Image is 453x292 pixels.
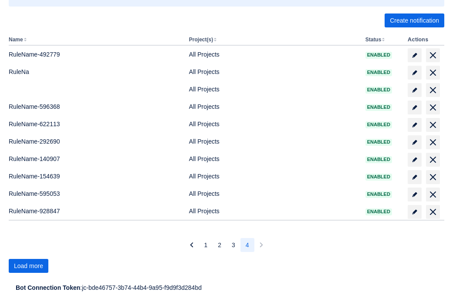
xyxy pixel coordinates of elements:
span: Enabled [365,140,392,144]
div: All Projects [189,207,358,215]
div: All Projects [189,85,358,94]
button: Next [254,238,268,252]
button: Page 4 [240,238,254,252]
span: delete [428,67,438,78]
div: RuleName-154639 [9,172,182,181]
span: edit [411,191,418,198]
button: Status [365,37,382,43]
span: edit [411,104,418,111]
span: edit [411,69,418,76]
span: edit [411,87,418,94]
div: RuleName-492779 [9,50,182,59]
div: RuleName-595053 [9,189,182,198]
span: delete [428,207,438,217]
span: delete [428,50,438,60]
button: Page 1 [199,238,213,252]
div: All Projects [189,189,358,198]
span: delete [428,172,438,182]
span: edit [411,52,418,59]
span: Enabled [365,87,392,92]
div: All Projects [189,67,358,76]
div: RuleName-140907 [9,154,182,163]
div: RuleNa [9,67,182,76]
span: Enabled [365,157,392,162]
div: RuleName-292690 [9,137,182,146]
div: All Projects [189,137,358,146]
span: Enabled [365,105,392,110]
span: delete [428,85,438,95]
span: delete [428,154,438,165]
nav: Pagination [185,238,268,252]
span: edit [411,208,418,215]
span: 4 [246,238,249,252]
span: Load more [14,259,43,273]
button: Page 2 [213,238,226,252]
span: Enabled [365,192,392,197]
button: Create notification [385,13,444,27]
span: Create notification [390,13,439,27]
button: Load more [9,259,48,273]
span: Enabled [365,175,392,179]
div: All Projects [189,172,358,181]
span: edit [411,156,418,163]
span: edit [411,139,418,146]
div: All Projects [189,154,358,163]
th: Actions [404,34,444,46]
span: edit [411,174,418,181]
div: : jc-bde46757-3b74-44b4-9a95-f9d9f3d284bd [16,283,437,292]
button: Name [9,37,23,43]
span: delete [428,102,438,113]
div: RuleName-928847 [9,207,182,215]
button: Project(s) [189,37,213,43]
span: 2 [218,238,221,252]
div: RuleName-622113 [9,120,182,128]
span: edit [411,121,418,128]
span: delete [428,137,438,148]
span: Enabled [365,122,392,127]
span: 1 [204,238,207,252]
span: Enabled [365,53,392,57]
span: 3 [232,238,235,252]
span: Enabled [365,70,392,75]
button: Page 3 [226,238,240,252]
span: delete [428,189,438,200]
div: RuleName-596368 [9,102,182,111]
span: Enabled [365,209,392,214]
span: delete [428,120,438,130]
strong: Bot Connection Token [16,284,80,291]
div: All Projects [189,102,358,111]
div: All Projects [189,120,358,128]
div: All Projects [189,50,358,59]
button: Previous [185,238,199,252]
